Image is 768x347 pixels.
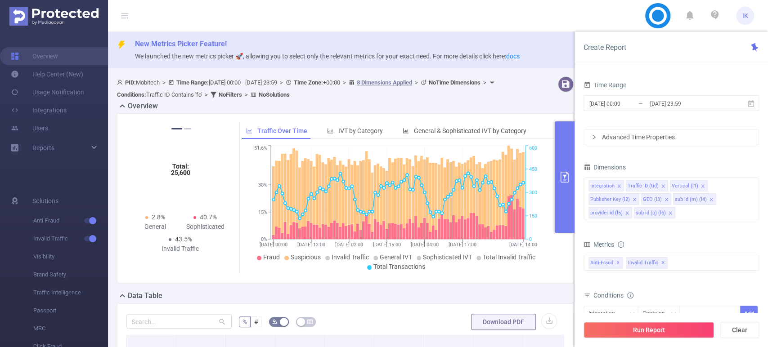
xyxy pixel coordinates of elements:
[335,242,363,248] tspan: [DATE] 02:00
[411,242,439,248] tspan: [DATE] 04:00
[202,91,211,98] span: >
[642,306,671,321] div: Contains
[590,180,615,192] div: Integration
[258,209,267,215] tspan: 15%
[175,236,192,243] span: 43.5%
[172,163,189,170] tspan: Total:
[128,290,162,301] h2: Data Table
[617,184,621,189] i: icon: close
[11,65,83,83] a: Help Center (New)
[668,211,673,216] i: icon: close
[155,244,206,254] div: Invalid Traffic
[200,214,217,221] span: 40.7%
[219,91,242,98] b: No Filters
[11,119,48,137] a: Users
[618,241,624,248] i: icon: info-circle
[257,127,307,134] span: Traffic Over Time
[11,101,67,119] a: Integrations
[373,263,425,270] span: Total Transactions
[117,79,497,98] span: Mobitech [DATE] 00:00 - [DATE] 23:59 +00:00
[643,194,662,205] div: GEO (l3)
[33,320,108,338] span: MRC
[32,144,54,151] span: Reports
[33,302,108,320] span: Passport
[357,79,412,86] u: 8 Dimensions Applied
[33,284,108,302] span: Traffic Intelligence
[33,212,108,230] span: Anti-Fraud
[246,128,252,134] i: icon: line-chart
[588,257,623,269] span: Anti-Fraud
[307,319,313,324] i: icon: table
[616,258,620,268] span: ✕
[590,207,623,219] div: provider id (l5)
[675,194,707,205] div: sub id (m) (l4)
[294,79,323,86] b: Time Zone:
[509,242,537,248] tspan: [DATE] 14:00
[584,241,614,248] span: Metrics
[588,306,621,321] div: Integration
[160,79,168,86] span: >
[423,254,472,261] span: Sophisticated IVT
[332,254,369,261] span: Invalid Traffic
[673,193,716,205] li: sub id (m) (l4)
[117,80,125,85] i: icon: user
[176,79,209,86] b: Time Range:
[636,207,666,219] div: sub id (p) (l6)
[33,230,108,248] span: Invalid Traffic
[135,40,227,48] span: New Metrics Picker Feature!
[32,192,58,210] span: Solutions
[627,292,633,298] i: icon: info-circle
[254,318,258,325] span: #
[670,180,708,191] li: Vertical (l1)
[117,91,202,98] span: Traffic ID Contains 'fo'
[171,169,190,176] tspan: 25,600
[297,242,325,248] tspan: [DATE] 13:00
[9,7,99,26] img: Protected Media
[184,128,191,129] button: 2
[277,79,286,86] span: >
[338,127,383,134] span: IVT by Category
[709,197,714,203] i: icon: close
[632,197,637,203] i: icon: close
[403,128,409,134] i: icon: bar-chart
[740,306,758,321] button: Add
[584,129,759,145] div: icon: rightAdvanced Time Properties
[126,314,232,329] input: Search...
[629,311,635,317] i: icon: down
[412,79,421,86] span: >
[272,319,278,324] i: icon: bg-colors
[125,79,136,86] b: PID:
[263,254,280,261] span: Fraud
[380,254,412,261] span: General IVT
[742,7,748,25] span: IK
[626,257,668,269] span: Invalid Traffic
[481,79,489,86] span: >
[180,222,231,231] div: Sophisticated
[588,180,624,191] li: Integration
[593,292,633,299] span: Conditions
[33,266,108,284] span: Brand Safety
[584,43,626,52] span: Create Report
[483,254,535,261] span: Total Invalid Traffic
[117,40,126,49] i: icon: thunderbolt
[625,211,629,216] i: icon: close
[588,207,632,218] li: provider id (l5)
[11,47,58,65] a: Overview
[588,193,639,205] li: Publisher Key (l2)
[242,91,251,98] span: >
[152,214,165,221] span: 2.8%
[590,194,630,205] div: Publisher Key (l2)
[626,180,668,191] li: Traffic ID (tid)
[661,258,665,268] span: ✕
[506,53,520,60] a: docs
[429,79,481,86] b: No Time Dimensions
[529,146,537,151] tspan: 600
[701,184,705,189] i: icon: close
[529,236,532,242] tspan: 0
[591,134,597,140] i: icon: right
[11,83,84,101] a: Usage Notification
[130,222,180,231] div: General
[529,190,537,196] tspan: 300
[260,242,287,248] tspan: [DATE] 00:00
[243,318,247,325] span: %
